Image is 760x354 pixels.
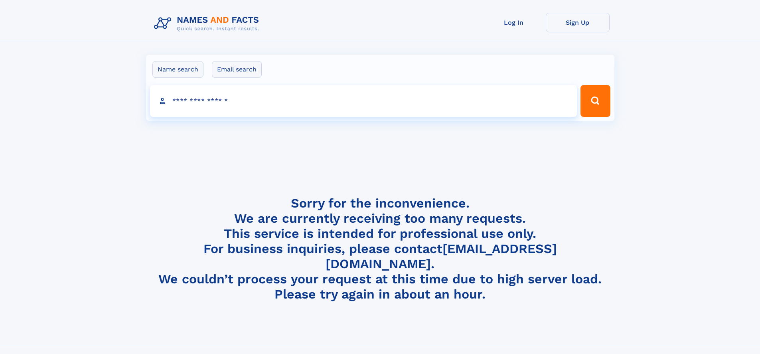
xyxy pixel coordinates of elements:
[152,61,203,78] label: Name search
[150,85,577,117] input: search input
[482,13,546,32] a: Log In
[546,13,610,32] a: Sign Up
[580,85,610,117] button: Search Button
[326,241,557,271] a: [EMAIL_ADDRESS][DOMAIN_NAME]
[151,13,266,34] img: Logo Names and Facts
[212,61,262,78] label: Email search
[151,196,610,302] h4: Sorry for the inconvenience. We are currently receiving too many requests. This service is intend...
